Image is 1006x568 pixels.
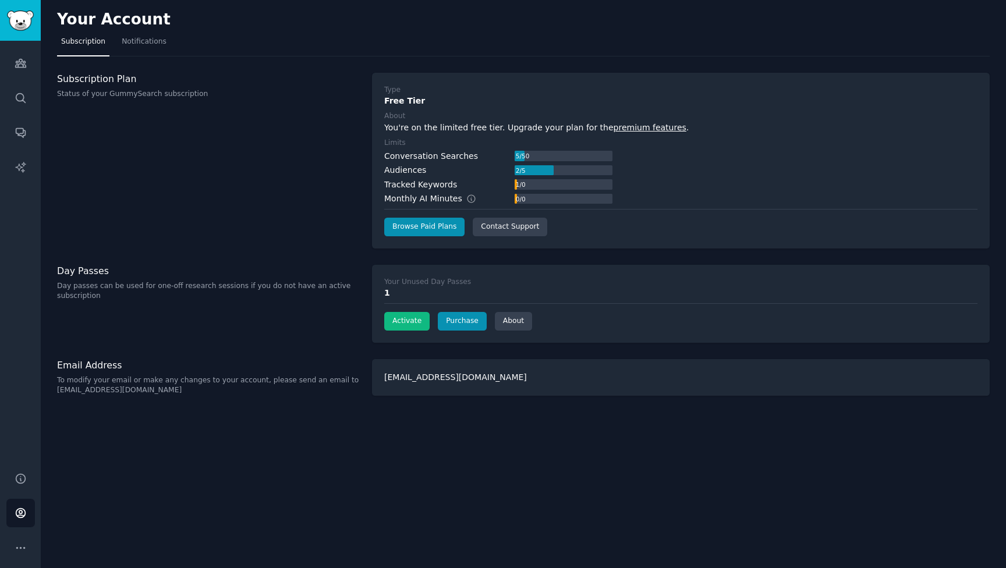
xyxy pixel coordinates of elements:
[57,89,360,100] p: Status of your GummySearch subscription
[57,10,171,29] h2: Your Account
[384,164,426,176] div: Audiences
[384,85,401,95] div: Type
[384,193,488,205] div: Monthly AI Minutes
[515,194,526,204] div: 0 / 0
[384,95,977,107] div: Free Tier
[57,281,360,301] p: Day passes can be used for one-off research sessions if you do not have an active subscription
[515,165,526,176] div: 2 / 5
[118,33,171,56] a: Notifications
[384,287,977,299] div: 1
[61,37,105,47] span: Subscription
[515,151,530,161] div: 5 / 50
[384,277,471,287] div: Your Unused Day Passes
[614,123,686,132] a: premium features
[57,359,360,371] h3: Email Address
[57,73,360,85] h3: Subscription Plan
[384,312,430,331] button: Activate
[473,218,547,236] a: Contact Support
[57,265,360,277] h3: Day Passes
[438,312,487,331] a: Purchase
[122,37,167,47] span: Notifications
[384,179,457,191] div: Tracked Keywords
[384,150,478,162] div: Conversation Searches
[495,312,532,331] a: About
[57,33,109,56] a: Subscription
[515,179,526,190] div: 1 / 0
[384,111,405,122] div: About
[57,375,360,396] p: To modify your email or make any changes to your account, please send an email to [EMAIL_ADDRESS]...
[7,10,34,31] img: GummySearch logo
[384,138,406,148] div: Limits
[372,359,990,396] div: [EMAIL_ADDRESS][DOMAIN_NAME]
[384,122,977,134] div: You're on the limited free tier. Upgrade your plan for the .
[384,218,465,236] a: Browse Paid Plans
